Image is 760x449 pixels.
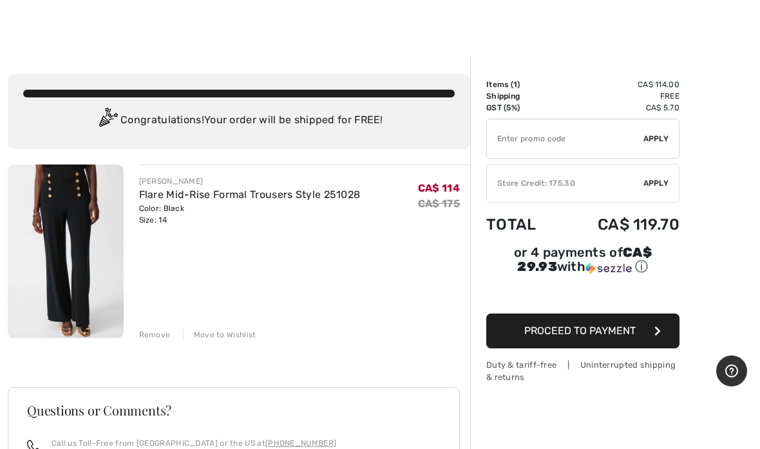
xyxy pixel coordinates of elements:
div: Move to Wishlist [183,329,256,341]
td: Total [486,203,560,246]
td: CA$ 114.00 [560,79,679,90]
div: Duty & tariff-free | Uninterrupted shipping & returns [486,359,679,383]
span: CA$ 29.93 [517,244,652,274]
span: CA$ 114 [418,182,460,194]
img: Flare Mid-Rise Formal Trousers Style 251028 [8,165,124,338]
td: Shipping [486,90,560,102]
span: Apply [643,177,669,189]
span: 1 [513,80,517,89]
input: Promo code [487,119,643,158]
p: Call us Toll-Free from [GEOGRAPHIC_DATA] or the US at [52,437,336,449]
button: Proceed to Payment [486,314,679,348]
div: Color: Black Size: 14 [139,203,361,226]
div: Remove [139,329,171,341]
td: Free [560,90,679,102]
div: [PERSON_NAME] [139,175,361,187]
img: Congratulation2.svg [95,108,120,134]
a: [PHONE_NUMBER] [265,439,336,448]
div: Store Credit: 175.30 [487,177,643,189]
td: CA$ 119.70 [560,203,679,246]
span: Apply [643,133,669,145]
td: GST (5%) [486,102,560,114]
iframe: PayPal-paypal [486,280,679,309]
s: CA$ 175 [418,197,460,210]
div: or 4 payments ofCA$ 29.93withSezzle Click to learn more about Sezzle [486,246,679,280]
h3: Questions or Comments? [27,404,441,417]
td: Items ( ) [486,79,560,90]
div: Congratulations! Your order will be shipped for FREE! [23,108,455,134]
iframe: Opens a widget where you can find more information [716,355,747,388]
div: or 4 payments of with [486,246,679,275]
span: Proceed to Payment [524,324,636,337]
img: Sezzle [585,263,632,274]
td: CA$ 5.70 [560,102,679,114]
a: Flare Mid-Rise Formal Trousers Style 251028 [139,188,361,201]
